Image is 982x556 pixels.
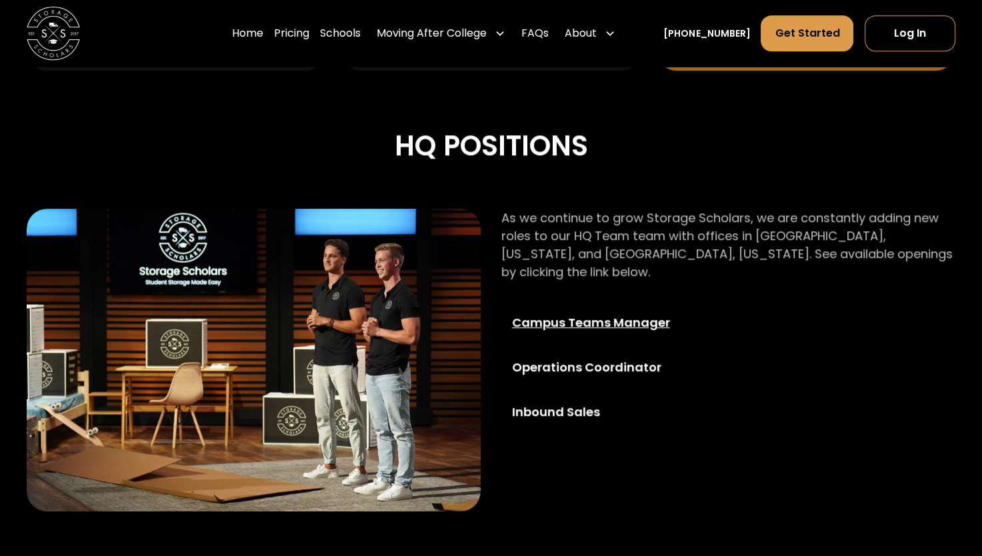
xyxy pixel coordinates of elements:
div: About [559,15,621,52]
div: Operations Coordinator [512,358,705,376]
a: [PHONE_NUMBER] [663,27,750,41]
a: Operations Coordinator [501,347,715,387]
a: Log In [865,15,955,51]
div: Moving After College [377,25,487,41]
a: Get Started [761,15,853,51]
div: HQ Positions [27,124,955,169]
div: Inbound Sales [512,403,705,421]
a: Home [232,15,263,52]
a: Campus Teams Manager [501,303,715,342]
img: Storage Scholars main logo [27,7,80,60]
div: Moving After College [371,15,511,52]
a: Inbound Sales [501,392,715,431]
p: As we continue to grow Storage Scholars, we are constantly adding new roles to our HQ Team team w... [501,209,955,281]
div: Campus Teams Manager [512,313,705,331]
a: Schools [320,15,361,52]
div: About [565,25,597,41]
a: Pricing [274,15,309,52]
a: FAQs [521,15,549,52]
